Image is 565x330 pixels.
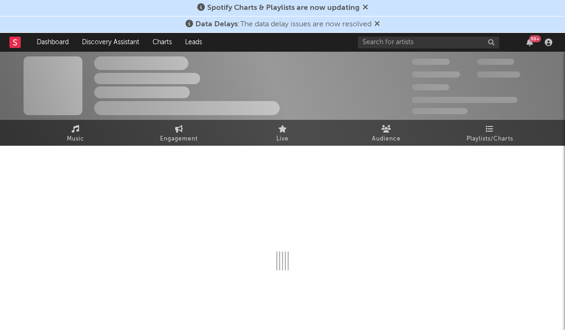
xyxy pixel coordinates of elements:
[30,33,75,52] a: Dashboard
[178,33,209,52] a: Leads
[334,120,438,146] a: Audience
[207,4,360,12] span: Spotify Charts & Playlists are now updating
[231,120,334,146] a: Live
[358,37,499,48] input: Search for artists
[160,134,198,145] span: Engagement
[374,21,380,28] span: Dismiss
[526,39,533,46] button: 99+
[75,33,146,52] a: Discovery Assistant
[412,59,450,65] span: 300,000
[372,134,401,145] span: Audience
[477,59,514,65] span: 100,000
[195,21,371,28] span: : The data delay issues are now resolved
[363,4,368,12] span: Dismiss
[412,71,460,78] span: 50,000,000
[24,120,127,146] a: Music
[195,21,238,28] span: Data Delays
[467,134,513,145] span: Playlists/Charts
[412,84,449,90] span: 100,000
[67,134,84,145] span: Music
[477,71,520,78] span: 1,000,000
[276,134,289,145] span: Live
[127,120,231,146] a: Engagement
[438,120,541,146] a: Playlists/Charts
[412,97,517,103] span: 50,000,000 Monthly Listeners
[412,108,468,114] span: Jump Score: 85.0
[529,35,541,42] div: 99 +
[146,33,178,52] a: Charts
